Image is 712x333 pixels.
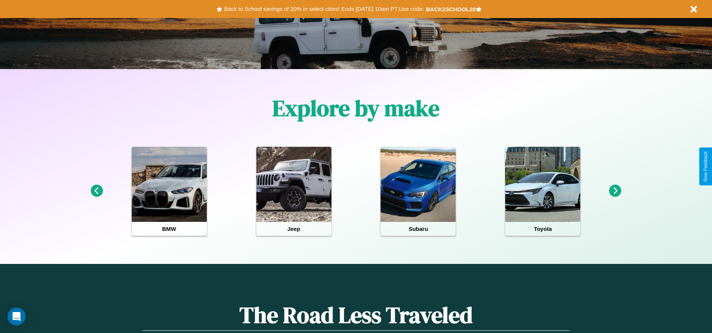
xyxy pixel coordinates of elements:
[8,307,26,325] div: Open Intercom Messenger
[132,222,207,236] h4: BMW
[505,222,580,236] h4: Toyota
[222,4,426,14] button: Back to School savings of 20% in select cities! Ends [DATE] 10am PT.Use code:
[142,300,569,331] h1: The Road Less Traveled
[272,93,440,124] h1: Explore by make
[703,151,708,182] div: Give Feedback
[426,6,476,12] b: BACK2SCHOOL20
[381,222,456,236] h4: Subaru
[256,222,331,236] h4: Jeep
